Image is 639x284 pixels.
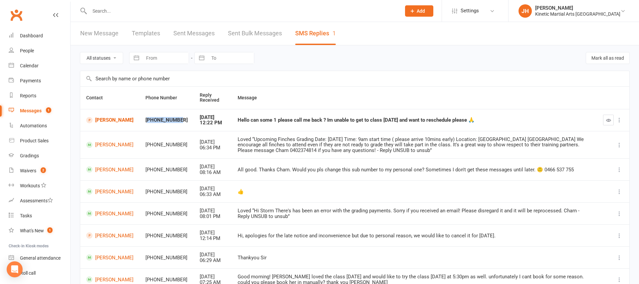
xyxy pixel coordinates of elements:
[9,43,70,58] a: People
[41,167,46,173] span: 2
[80,22,118,45] a: New Message
[8,7,25,23] a: Clubworx
[238,117,591,123] div: Hello can some 1 please call me back ? Im unable to get to class [DATE] and want to reschedule pl...
[200,258,226,263] div: 06:29 AM
[9,251,70,266] a: General attendance kiosk mode
[86,276,133,283] a: [PERSON_NAME]
[200,145,226,151] div: 06:34 PM
[200,120,226,126] div: 12:22 PM
[200,192,226,197] div: 06:33 AM
[238,255,591,261] div: Thankyou Sir
[80,87,139,109] th: Contact
[9,103,70,118] a: Messages 1
[139,87,194,109] th: Phone Number
[20,48,34,53] div: People
[238,208,591,219] div: Loved “Hi Storm There's has been an error with the grading payments. Sorry if you received an ema...
[9,208,70,223] a: Tasks
[7,261,23,277] div: Open Intercom Messenger
[145,233,188,239] div: [PHONE_NUMBER]
[200,164,226,170] div: [DATE]
[17,17,73,23] div: Domain: [DOMAIN_NAME]
[132,22,160,45] a: Templates
[238,233,591,239] div: Hi, apologies for the late notice and inconvenience but due to personal reason, we would like to ...
[200,236,226,241] div: 12:14 PM
[9,223,70,238] a: What's New1
[9,178,70,193] a: Workouts
[88,6,396,16] input: Search...
[200,230,226,236] div: [DATE]
[86,188,133,195] a: [PERSON_NAME]
[200,115,226,120] div: [DATE]
[228,22,282,45] a: Sent Bulk Messages
[80,71,629,86] input: Search by name or phone number
[25,39,60,44] div: Domain Overview
[66,39,72,44] img: tab_keywords_by_traffic_grey.svg
[20,33,43,38] div: Dashboard
[9,133,70,148] a: Product Sales
[232,87,597,109] th: Message
[200,214,226,219] div: 08:01 PM
[9,58,70,73] a: Calendar
[145,189,188,195] div: [PHONE_NUMBER]
[145,255,188,261] div: [PHONE_NUMBER]
[9,73,70,88] a: Payments
[9,28,70,43] a: Dashboard
[20,108,42,113] div: Messages
[405,5,433,17] button: Add
[238,189,591,195] div: 👍
[535,11,620,17] div: Kinetic Martial Arts [GEOGRAPHIC_DATA]
[461,3,479,18] span: Settings
[86,166,133,173] a: [PERSON_NAME]
[173,22,215,45] a: Sent Messages
[200,208,226,214] div: [DATE]
[145,142,188,148] div: [PHONE_NUMBER]
[332,30,336,37] div: 1
[19,11,33,16] div: v 4.0.25
[200,274,226,280] div: [DATE]
[9,163,70,178] a: Waivers 2
[9,88,70,103] a: Reports
[20,228,44,233] div: What's New
[417,8,425,14] span: Add
[9,148,70,163] a: Gradings
[20,138,49,143] div: Product Sales
[9,118,70,133] a: Automations
[200,170,226,175] div: 08:16 AM
[20,153,39,158] div: Gradings
[9,266,70,281] a: Roll call
[11,17,16,23] img: website_grey.svg
[20,198,53,203] div: Assessments
[200,139,226,145] div: [DATE]
[86,142,133,148] a: [PERSON_NAME]
[238,137,591,153] div: Loved “Upcoming Finches Grading Date: [DATE] Time: 9am start time ( please arrive 10mins early) L...
[20,93,36,98] div: Reports
[20,255,61,261] div: General attendance
[86,210,133,217] a: [PERSON_NAME]
[86,117,133,123] a: [PERSON_NAME]
[145,211,188,217] div: [PHONE_NUMBER]
[145,277,188,283] div: [PHONE_NUMBER]
[86,254,133,261] a: [PERSON_NAME]
[20,168,36,173] div: Waivers
[586,52,630,64] button: Mark all as read
[47,227,53,233] span: 1
[200,252,226,258] div: [DATE]
[46,107,51,113] span: 1
[145,167,188,173] div: [PHONE_NUMBER]
[20,63,39,68] div: Calendar
[20,123,47,128] div: Automations
[194,87,232,109] th: Reply Received
[20,270,36,276] div: Roll call
[208,52,254,64] input: To
[145,117,188,123] div: [PHONE_NUMBER]
[20,213,32,218] div: Tasks
[11,11,16,16] img: logo_orange.svg
[535,5,620,11] div: [PERSON_NAME]
[18,39,23,44] img: tab_domain_overview_orange.svg
[20,183,40,188] div: Workouts
[142,52,189,64] input: From
[238,167,591,173] div: All good. Thanks Charn. Would you pls change this sub number to my personal one? Sometimes I don'...
[9,193,70,208] a: Assessments
[20,78,41,83] div: Payments
[200,186,226,192] div: [DATE]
